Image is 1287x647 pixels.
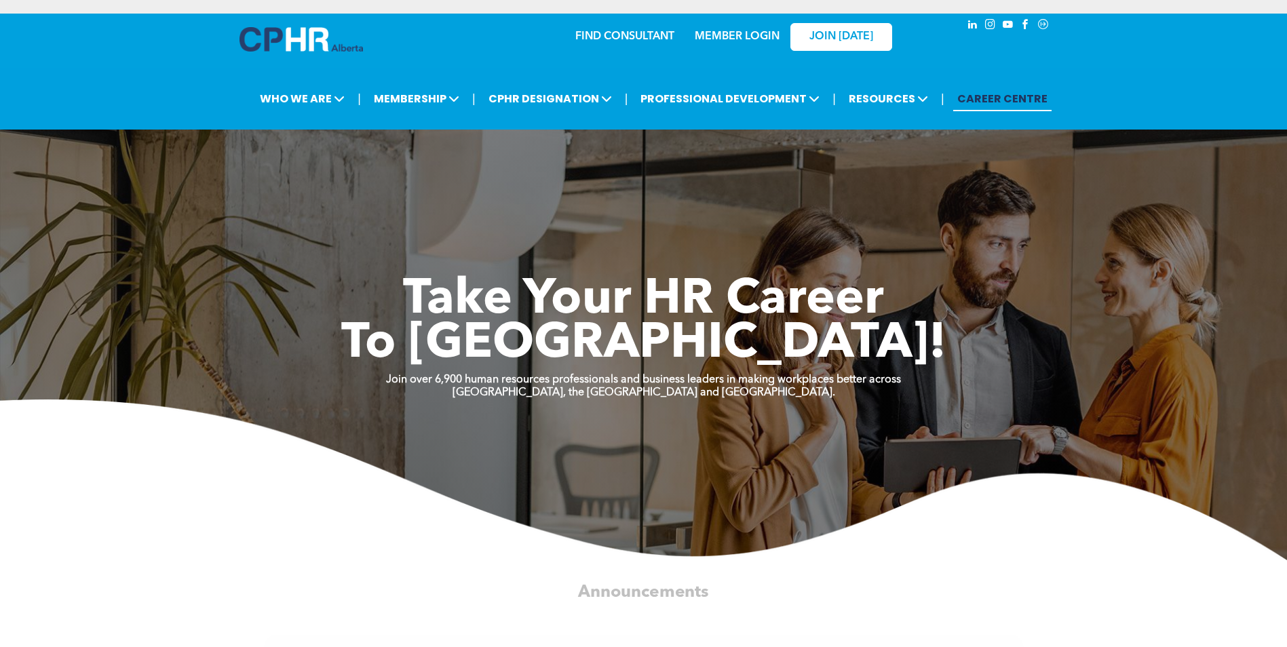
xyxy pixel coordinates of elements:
li: | [358,85,361,113]
span: To [GEOGRAPHIC_DATA]! [341,320,946,369]
span: JOIN [DATE] [809,31,873,43]
a: youtube [1001,17,1016,35]
a: linkedin [965,17,980,35]
a: MEMBER LOGIN [695,31,780,42]
li: | [832,85,836,113]
strong: Join over 6,900 human resources professionals and business leaders in making workplaces better ac... [386,374,901,385]
a: instagram [983,17,998,35]
span: PROFESSIONAL DEVELOPMENT [636,86,824,111]
a: CAREER CENTRE [953,86,1052,111]
span: RESOURCES [845,86,932,111]
li: | [625,85,628,113]
li: | [472,85,476,113]
span: Announcements [578,584,708,601]
a: FIND CONSULTANT [575,31,674,42]
strong: [GEOGRAPHIC_DATA], the [GEOGRAPHIC_DATA] and [GEOGRAPHIC_DATA]. [453,387,835,398]
span: WHO WE ARE [256,86,349,111]
span: MEMBERSHIP [370,86,463,111]
span: CPHR DESIGNATION [484,86,616,111]
span: Take Your HR Career [403,276,884,325]
li: | [941,85,944,113]
a: Social network [1036,17,1051,35]
a: facebook [1018,17,1033,35]
img: A blue and white logo for cp alberta [239,27,363,52]
a: JOIN [DATE] [790,23,892,51]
